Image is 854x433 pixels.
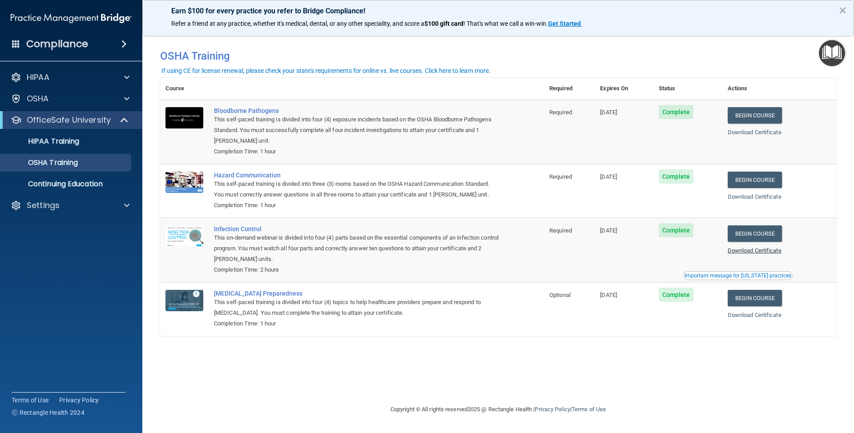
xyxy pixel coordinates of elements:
[12,396,48,405] a: Terms of Use
[728,193,781,200] a: Download Certificate
[600,109,617,116] span: [DATE]
[171,20,424,27] span: Refer a friend at any practice, whether it's medical, dental, or any other speciality, and score a
[214,179,500,200] div: This self-paced training is divided into three (3) rooms based on the OSHA Hazard Communication S...
[214,200,500,211] div: Completion Time: 1 hour
[11,9,132,27] img: PMB logo
[214,318,500,329] div: Completion Time: 1 hour
[11,200,129,211] a: Settings
[572,406,606,413] a: Terms of Use
[214,107,500,114] a: Bloodborne Pathogens
[6,180,127,188] p: Continuing Education
[659,169,694,184] span: Complete
[728,312,781,318] a: Download Certificate
[11,115,129,125] a: OfficeSafe University
[600,227,617,234] span: [DATE]
[27,115,111,125] p: OfficeSafe University
[11,72,129,83] a: HIPAA
[549,292,571,298] span: Optional
[214,233,500,265] div: This on-demand webinar is divided into four (4) parts based on the essential components of an inf...
[214,265,500,275] div: Completion Time: 2 hours
[722,78,836,100] th: Actions
[549,109,572,116] span: Required
[653,78,722,100] th: Status
[11,93,129,104] a: OSHA
[549,227,572,234] span: Required
[161,68,491,74] div: If using CE for license renewal, please check your state's requirements for online vs. live cours...
[6,137,79,146] p: HIPAA Training
[659,105,694,119] span: Complete
[27,72,49,83] p: HIPAA
[685,273,791,278] div: Important message for [US_STATE] practices
[214,290,500,297] a: [MEDICAL_DATA] Preparedness
[171,7,825,15] p: Earn $100 for every practice you refer to Bridge Compliance!
[160,66,492,75] button: If using CE for license renewal, please check your state's requirements for online vs. live cours...
[59,396,99,405] a: Privacy Policy
[728,225,782,242] a: Begin Course
[659,223,694,237] span: Complete
[728,247,781,254] a: Download Certificate
[27,200,60,211] p: Settings
[549,173,572,180] span: Required
[26,38,88,50] h4: Compliance
[728,107,782,124] a: Begin Course
[535,406,570,413] a: Privacy Policy
[728,172,782,188] a: Begin Course
[659,288,694,302] span: Complete
[160,50,836,62] h4: OSHA Training
[27,93,49,104] p: OSHA
[819,40,845,66] button: Open Resource Center
[214,297,500,318] div: This self-paced training is divided into four (4) topics to help healthcare providers prepare and...
[728,290,782,306] a: Begin Course
[838,3,847,17] button: Close
[544,78,595,100] th: Required
[600,173,617,180] span: [DATE]
[463,20,548,27] span: ! That's what we call a win-win.
[548,20,582,27] a: Get Started
[12,408,85,417] span: Ⓒ Rectangle Health 2024
[214,225,500,233] a: Infection Control
[336,395,661,424] div: Copyright © All rights reserved 2025 @ Rectangle Health | |
[600,292,617,298] span: [DATE]
[6,158,78,167] p: OSHA Training
[160,78,209,100] th: Course
[683,271,793,280] button: Read this if you are a dental practitioner in the state of CA
[214,114,500,146] div: This self-paced training is divided into four (4) exposure incidents based on the OSHA Bloodborne...
[728,129,781,136] a: Download Certificate
[424,20,463,27] strong: $100 gift card
[548,20,581,27] strong: Get Started
[595,78,653,100] th: Expires On
[214,146,500,157] div: Completion Time: 1 hour
[214,172,500,179] a: Hazard Communication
